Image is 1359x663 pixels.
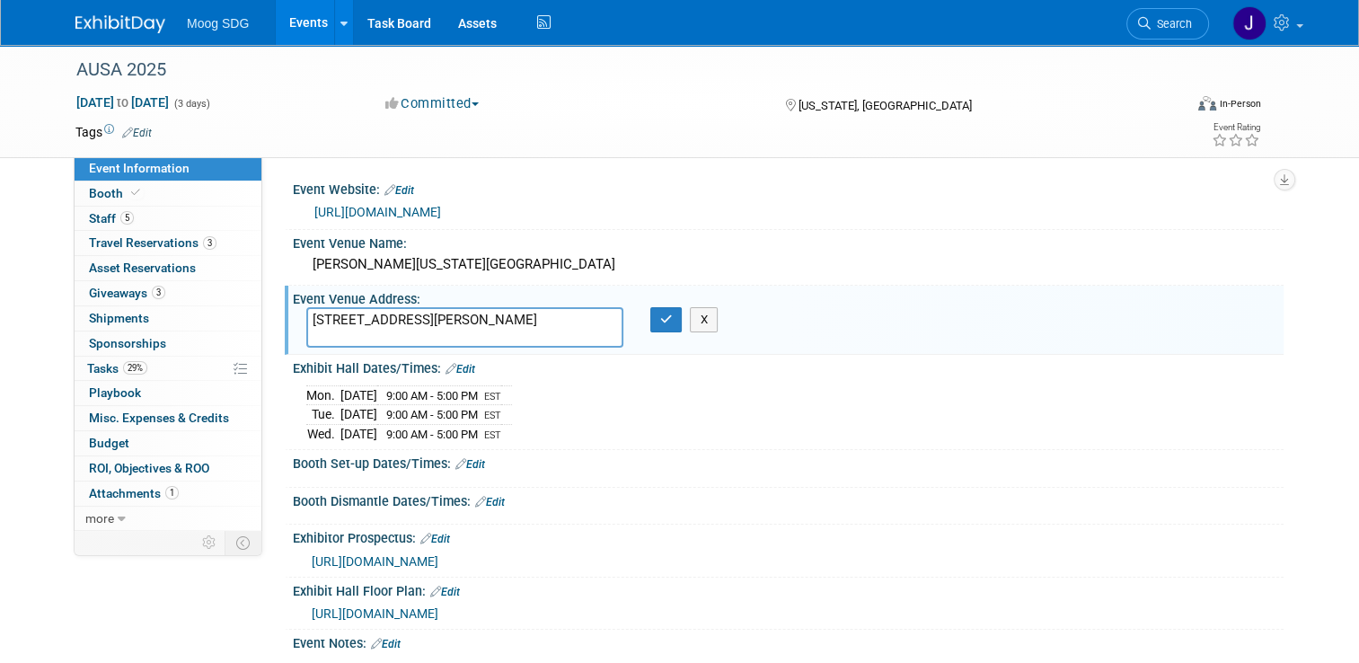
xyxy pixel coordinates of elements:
[386,389,478,402] span: 9:00 AM - 5:00 PM
[1086,93,1261,120] div: Event Format
[75,482,261,506] a: Attachments1
[89,411,229,425] span: Misc. Expenses & Credits
[123,361,147,375] span: 29%
[1232,6,1266,40] img: Jaclyn Roberts
[484,391,501,402] span: EST
[89,161,190,175] span: Event Information
[75,507,261,531] a: more
[75,156,261,181] a: Event Information
[75,331,261,356] a: Sponsorships
[455,458,485,471] a: Edit
[430,586,460,598] a: Edit
[484,410,501,421] span: EST
[89,186,144,200] span: Booth
[293,230,1284,252] div: Event Venue Name:
[75,256,261,280] a: Asset Reservations
[89,436,129,450] span: Budget
[293,450,1284,473] div: Booth Set-up Dates/Times:
[306,405,340,425] td: Tue.
[293,630,1284,653] div: Event Notes:
[446,363,475,376] a: Edit
[293,286,1284,308] div: Event Venue Address:
[306,385,340,405] td: Mon.
[70,54,1160,86] div: AUSA 2025
[122,127,152,139] a: Edit
[420,533,450,545] a: Edit
[89,385,141,400] span: Playbook
[475,496,505,508] a: Edit
[165,486,179,499] span: 1
[1151,17,1192,31] span: Search
[1126,8,1209,40] a: Search
[306,251,1270,278] div: [PERSON_NAME][US_STATE][GEOGRAPHIC_DATA]
[89,261,196,275] span: Asset Reservations
[340,405,377,425] td: [DATE]
[89,311,149,325] span: Shipments
[371,638,401,650] a: Edit
[89,211,134,225] span: Staff
[131,188,140,198] i: Booth reservation complete
[1212,123,1260,132] div: Event Rating
[89,336,166,350] span: Sponsorships
[386,428,478,441] span: 9:00 AM - 5:00 PM
[120,211,134,225] span: 5
[690,307,718,332] button: X
[340,385,377,405] td: [DATE]
[89,235,216,250] span: Travel Reservations
[293,578,1284,601] div: Exhibit Hall Floor Plan:
[89,461,209,475] span: ROI, Objectives & ROO
[75,381,261,405] a: Playbook
[87,361,147,376] span: Tasks
[225,531,262,554] td: Toggle Event Tabs
[75,94,170,110] span: [DATE] [DATE]
[1198,96,1216,110] img: Format-Inperson.png
[75,123,152,141] td: Tags
[312,554,438,569] a: [URL][DOMAIN_NAME]
[293,355,1284,378] div: Exhibit Hall Dates/Times:
[306,424,340,443] td: Wed.
[75,406,261,430] a: Misc. Expenses & Credits
[293,525,1284,548] div: Exhibitor Prospectus:
[340,424,377,443] td: [DATE]
[312,606,438,621] a: [URL][DOMAIN_NAME]
[172,98,210,110] span: (3 days)
[203,236,216,250] span: 3
[293,176,1284,199] div: Event Website:
[89,286,165,300] span: Giveaways
[293,488,1284,511] div: Booth Dismantle Dates/Times:
[484,429,501,441] span: EST
[114,95,131,110] span: to
[75,306,261,331] a: Shipments
[75,281,261,305] a: Giveaways3
[386,408,478,421] span: 9:00 AM - 5:00 PM
[75,15,165,33] img: ExhibitDay
[85,511,114,526] span: more
[379,94,486,113] button: Committed
[194,531,225,554] td: Personalize Event Tab Strip
[89,486,179,500] span: Attachments
[75,357,261,381] a: Tasks29%
[75,431,261,455] a: Budget
[384,184,414,197] a: Edit
[187,16,249,31] span: Moog SDG
[75,181,261,206] a: Booth
[75,456,261,481] a: ROI, Objectives & ROO
[75,207,261,231] a: Staff5
[152,286,165,299] span: 3
[314,205,441,219] a: [URL][DOMAIN_NAME]
[75,231,261,255] a: Travel Reservations3
[1219,97,1261,110] div: In-Person
[799,99,972,112] span: [US_STATE], [GEOGRAPHIC_DATA]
